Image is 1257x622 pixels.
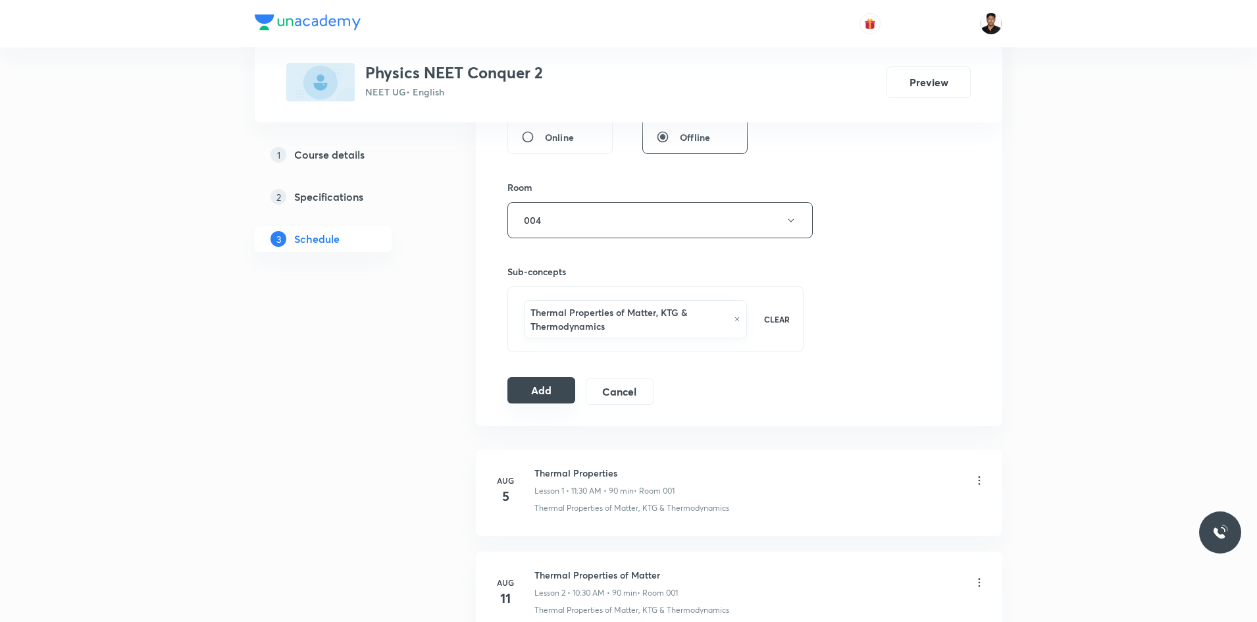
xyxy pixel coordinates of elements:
[507,377,575,403] button: Add
[764,313,790,325] p: CLEAR
[586,378,654,405] button: Cancel
[294,147,365,163] h5: Course details
[1212,525,1228,540] img: ttu
[637,587,678,599] p: • Room 001
[492,588,519,608] h4: 11
[294,189,363,205] h5: Specifications
[255,142,434,168] a: 1Course details
[534,485,634,497] p: Lesson 1 • 11:30 AM • 90 min
[530,305,727,333] h6: Thermal Properties of Matter, KTG & Thermodynamics
[294,231,340,247] h5: Schedule
[980,13,1002,35] img: Faisal Adeeb
[507,180,532,194] h6: Room
[255,14,361,34] a: Company Logo
[365,85,543,99] p: NEET UG • English
[270,189,286,205] p: 2
[534,604,729,616] p: Thermal Properties of Matter, KTG & Thermodynamics
[534,568,678,582] h6: Thermal Properties of Matter
[492,475,519,486] h6: Aug
[270,147,286,163] p: 1
[534,502,729,514] p: Thermal Properties of Matter, KTG & Thermodynamics
[545,130,574,144] span: Online
[507,265,804,278] h6: Sub-concepts
[634,485,675,497] p: • Room 001
[534,466,675,480] h6: Thermal Properties
[680,130,710,144] span: Offline
[534,587,637,599] p: Lesson 2 • 10:30 AM • 90 min
[859,13,881,34] button: avatar
[286,63,355,101] img: C648FD0E-1373-46E7-965E-3AC3FE62315D_plus.png
[255,14,361,30] img: Company Logo
[886,66,971,98] button: Preview
[270,231,286,247] p: 3
[255,184,434,210] a: 2Specifications
[507,202,813,238] button: 004
[365,63,543,82] h3: Physics NEET Conquer 2
[864,18,876,30] img: avatar
[492,577,519,588] h6: Aug
[492,486,519,506] h4: 5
